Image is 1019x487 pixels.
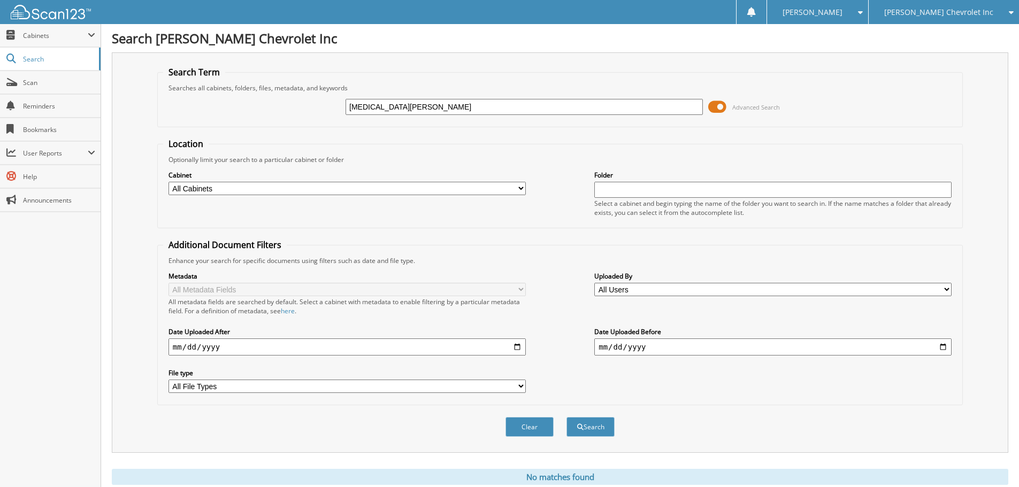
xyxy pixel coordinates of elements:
[163,155,957,164] div: Optionally limit your search to a particular cabinet or folder
[163,66,225,78] legend: Search Term
[783,9,842,16] span: [PERSON_NAME]
[168,368,526,377] label: File type
[884,9,993,16] span: [PERSON_NAME] Chevrolet Inc
[163,256,957,265] div: Enhance your search for specific documents using filters such as date and file type.
[23,125,95,134] span: Bookmarks
[163,83,957,92] div: Searches all cabinets, folders, files, metadata, and keywords
[11,5,91,19] img: scan123-logo-white.svg
[594,199,952,217] div: Select a cabinet and begin typing the name of the folder you want to search in. If the name match...
[23,31,88,40] span: Cabinets
[168,171,526,180] label: Cabinet
[281,306,295,315] a: here
[163,239,287,251] legend: Additional Document Filters
[23,78,95,87] span: Scan
[168,297,526,315] div: All metadata fields are searched by default. Select a cabinet with metadata to enable filtering b...
[163,138,209,150] legend: Location
[23,149,88,158] span: User Reports
[566,417,615,437] button: Search
[112,469,1008,485] div: No matches found
[112,29,1008,47] h1: Search [PERSON_NAME] Chevrolet Inc
[594,338,952,355] input: end
[732,103,780,111] span: Advanced Search
[23,55,94,64] span: Search
[594,272,952,281] label: Uploaded By
[594,171,952,180] label: Folder
[594,327,952,336] label: Date Uploaded Before
[505,417,554,437] button: Clear
[23,172,95,181] span: Help
[23,196,95,205] span: Announcements
[23,102,95,111] span: Reminders
[168,327,526,336] label: Date Uploaded After
[168,272,526,281] label: Metadata
[168,338,526,355] input: start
